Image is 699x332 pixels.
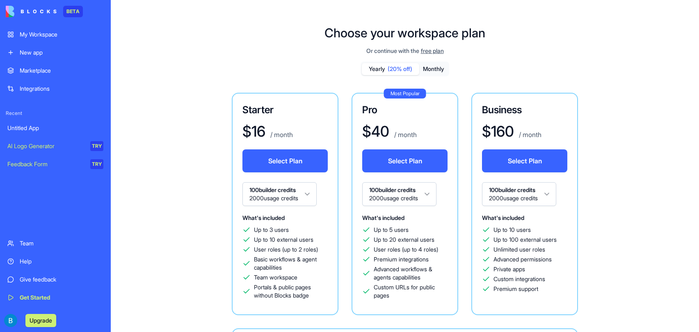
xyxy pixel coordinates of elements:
p: / month [517,130,541,140]
span: Unlimited user roles [493,245,545,254]
span: Basic workflows & agent capabilities [254,255,328,272]
span: Portals & public pages without Blocks badge [254,283,328,300]
span: What's included [482,214,524,221]
h3: Business [482,103,567,117]
span: User roles (up to 2 roles) [254,245,318,254]
div: Give feedback [20,275,103,284]
span: User roles (up to 4 roles) [374,245,438,254]
h1: $ 16 [242,123,265,140]
a: Marketplace [2,62,108,79]
div: My Workspace [20,30,103,39]
span: Private apps [493,265,525,273]
span: Or continue with the [366,47,419,55]
a: Help [2,253,108,270]
span: Advanced permissions [493,255,552,263]
div: AI Logo Generator [7,142,85,150]
span: Recent [2,110,108,117]
div: New app [20,48,103,57]
h3: Starter [242,103,328,117]
button: Select Plan [482,149,567,172]
div: TRY [90,141,103,151]
div: Help [20,257,103,266]
span: What's included [362,214,404,221]
div: Team [20,239,103,247]
button: Yearly [362,63,419,75]
button: Select Plan [362,149,448,172]
span: Premium integrations [374,255,429,263]
div: TRY [90,159,103,169]
h3: Pro [362,103,448,117]
span: Up to 20 external users [374,236,434,244]
h1: Choose your workspace plan [324,25,485,40]
span: Up to 10 external users [254,236,313,244]
a: Team [2,235,108,252]
a: AI Logo GeneratorTRY [2,138,108,154]
span: Up to 100 external users [493,236,557,244]
div: Integrations [20,85,103,93]
span: Custom URLs for public pages [374,283,448,300]
div: Most Popular [384,89,426,98]
a: BETA [6,6,83,17]
span: Advanced workflows & agents capabilities [374,265,448,282]
button: Select Plan [242,149,328,172]
span: Up to 10 users [493,226,531,234]
span: Custom integrations [493,275,545,283]
img: ACg8ocJu7Cu4sgkO335Ax6syqwidAkKziDmJpmv2B4qrn4B30sOKK9Y6=s96-c [4,314,17,327]
span: What's included [242,214,285,221]
a: My Workspace [2,26,108,43]
span: Up to 3 users [254,226,289,234]
a: Give feedback [2,271,108,288]
span: free plan [421,47,444,55]
a: Upgrade [25,316,56,324]
a: Integrations [2,80,108,97]
span: Team workspace [254,273,297,282]
div: BETA [63,6,83,17]
div: Get Started [20,293,103,302]
span: (20% off) [388,65,412,73]
img: logo [6,6,57,17]
div: Marketplace [20,66,103,75]
h1: $ 40 [362,123,389,140]
span: Up to 5 users [374,226,409,234]
button: Monthly [419,63,448,75]
a: Untitled App [2,120,108,136]
a: Feedback FormTRY [2,156,108,172]
a: Get Started [2,289,108,306]
button: Upgrade [25,314,56,327]
span: Premium support [493,285,538,293]
div: Feedback Form [7,160,85,168]
a: New app [2,44,108,61]
p: / month [393,130,417,140]
h1: $ 160 [482,123,514,140]
p: / month [269,130,293,140]
div: Untitled App [7,124,103,132]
